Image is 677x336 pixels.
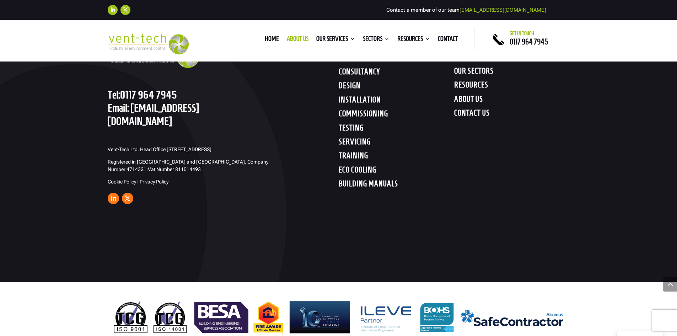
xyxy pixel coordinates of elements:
[140,179,168,185] a: Privacy Policy
[108,179,136,185] a: Cookie Policy
[108,89,120,101] span: Tel:
[108,146,211,152] span: Vent-Tech Ltd. Head Office [STREET_ADDRESS]
[339,137,454,150] h4: SERVICING
[287,36,308,44] a: About us
[363,36,389,44] a: Sectors
[108,102,129,114] span: Email:
[386,7,546,13] span: Contact a member of our team
[454,66,570,79] h4: OUR SECTORS
[339,179,454,192] h4: BUILDING MANUALS
[397,36,430,44] a: Resources
[108,33,189,54] img: 2023-09-27T08_35_16.549ZVENT-TECH---Clear-background
[265,36,279,44] a: Home
[108,102,199,127] a: [EMAIL_ADDRESS][DOMAIN_NAME]
[316,36,355,44] a: Our Services
[454,94,570,107] h4: ABOUT US
[339,165,454,178] h4: ECO COOLING
[339,123,454,136] h4: TESTING
[454,80,570,93] h4: RESOURCES
[108,193,119,204] a: Follow on LinkedIn
[339,67,454,80] h4: CONSULTANCY
[120,5,130,15] a: Follow on X
[137,179,139,185] span: I
[108,159,268,172] span: Registered in [GEOGRAPHIC_DATA] and [GEOGRAPHIC_DATA]. Company Number 4714321 Vat Number 811014493
[339,81,454,94] h4: DESIGN
[510,31,534,36] span: Get in touch
[122,193,133,204] a: Follow on X
[460,7,546,13] a: [EMAIL_ADDRESS][DOMAIN_NAME]
[108,89,177,101] a: Tel:0117 964 7945
[339,109,454,122] h4: COMMISSIONING
[339,95,454,108] h4: INSTALLATION
[510,37,548,46] a: 0117 964 7945
[108,5,118,15] a: Follow on LinkedIn
[438,36,458,44] a: Contact
[339,151,454,164] h4: TRAINING
[454,108,570,121] h4: CONTACT US
[146,166,148,172] span: I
